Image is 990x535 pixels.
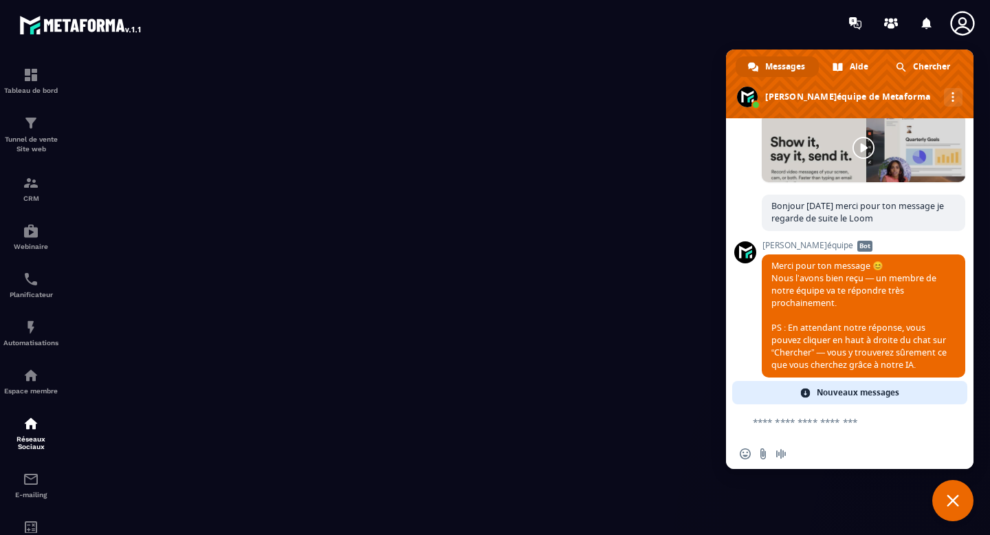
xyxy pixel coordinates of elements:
span: [PERSON_NAME]équipe [762,241,965,250]
span: Message audio [775,448,786,459]
p: Automatisations [3,339,58,347]
p: Tunnel de vente Site web [3,135,58,154]
div: Chercher [883,56,964,77]
span: Bot [857,241,872,252]
div: Aide [820,56,882,77]
div: Messages [736,56,819,77]
span: Insérer un emoji [740,448,751,459]
a: formationformationTunnel de vente Site web [3,105,58,164]
div: Fermer le chat [932,480,973,521]
a: social-networksocial-networkRéseaux Sociaux [3,405,58,461]
span: Envoyer un fichier [758,448,769,459]
a: automationsautomationsEspace membre [3,357,58,405]
p: E-mailing [3,491,58,499]
span: Chercher [913,56,950,77]
p: Webinaire [3,243,58,250]
a: emailemailE-mailing [3,461,58,509]
p: CRM [3,195,58,202]
a: formationformationCRM [3,164,58,212]
a: automationsautomationsWebinaire [3,212,58,261]
img: formation [23,175,39,191]
img: formation [23,67,39,83]
img: formation [23,115,39,131]
a: automationsautomationsAutomatisations [3,309,58,357]
img: automations [23,223,39,239]
a: formationformationTableau de bord [3,56,58,105]
span: Bonjour [DATE] merci pour ton message je regarde de suite le Loom [771,200,944,224]
a: schedulerschedulerPlanificateur [3,261,58,309]
p: Espace membre [3,387,58,395]
span: Nouveaux messages [817,381,899,404]
p: Planificateur [3,291,58,298]
span: Merci pour ton message 😊 Nous l’avons bien reçu — un membre de notre équipe va te répondre très p... [771,260,947,371]
textarea: Entrez votre message... [753,416,929,428]
span: Aide [850,56,868,77]
img: logo [19,12,143,37]
p: Tableau de bord [3,87,58,94]
img: email [23,471,39,488]
img: automations [23,367,39,384]
img: scheduler [23,271,39,287]
img: automations [23,319,39,336]
span: Messages [765,56,805,77]
div: Autres canaux [944,88,962,107]
p: Réseaux Sociaux [3,435,58,450]
img: social-network [23,415,39,432]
